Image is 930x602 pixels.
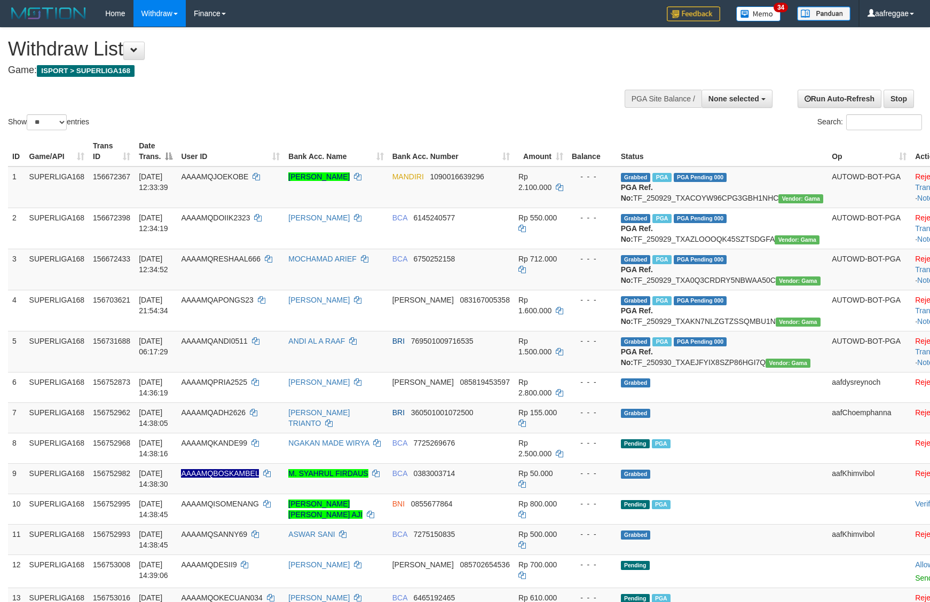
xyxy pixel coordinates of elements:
[392,296,454,304] span: [PERSON_NAME]
[8,167,25,208] td: 1
[514,136,568,167] th: Amount: activate to sort column ascending
[774,3,788,12] span: 34
[621,439,650,448] span: Pending
[392,593,407,602] span: BCA
[617,167,827,208] td: TF_250929_TXACOYW96CPG3GBH1NHC
[460,378,510,386] span: Copy 085819453597 to clipboard
[827,249,911,290] td: AUTOWD-BOT-PGA
[25,249,89,290] td: SUPERLIGA168
[392,213,407,222] span: BCA
[518,255,557,263] span: Rp 712.000
[139,469,168,488] span: [DATE] 14:38:30
[288,530,335,538] a: ASWAR SANI
[572,171,612,182] div: - - -
[8,372,25,402] td: 6
[411,500,453,508] span: Copy 0855677864 to clipboard
[621,409,651,418] span: Grabbed
[25,433,89,463] td: SUPERLIGA168
[288,439,369,447] a: NGAKAN MADE WIRYA
[846,114,922,130] input: Search:
[288,337,345,345] a: ANDI AL A RAAF
[621,337,651,346] span: Grabbed
[621,306,653,326] b: PGA Ref. No:
[674,337,727,346] span: PGA Pending
[93,296,130,304] span: 156703621
[27,114,67,130] select: Showentries
[388,136,514,167] th: Bank Acc. Number: activate to sort column ascending
[139,439,168,458] span: [DATE] 14:38:16
[518,500,557,508] span: Rp 800.000
[392,378,454,386] span: [PERSON_NAME]
[181,172,248,181] span: AAAAMQJOEKOBE
[8,524,25,555] td: 11
[652,439,671,448] span: Marked by aafsoycanthlai
[284,136,388,167] th: Bank Acc. Name: activate to sort column ascending
[617,249,827,290] td: TF_250929_TXA0Q3CRDRY5NBWAA50C
[392,469,407,478] span: BCA
[518,469,553,478] span: Rp 50.000
[798,90,881,108] a: Run Auto-Refresh
[181,500,258,508] span: AAAAMQISOMENANG
[181,530,247,538] span: AAAAMQSANNY69
[827,331,911,372] td: AUTOWD-BOT-PGA
[797,6,850,21] img: panduan.png
[667,6,720,21] img: Feedback.jpg
[288,378,350,386] a: [PERSON_NAME]
[708,94,759,103] span: None selected
[288,560,350,569] a: [PERSON_NAME]
[518,213,557,222] span: Rp 550.000
[460,296,510,304] span: Copy 083167005358 to clipboard
[827,524,911,555] td: aafKhimvibol
[518,439,551,458] span: Rp 2.500.000
[572,407,612,418] div: - - -
[413,530,455,538] span: Copy 7275150835 to clipboard
[652,500,671,509] span: Marked by aafsoycanthlai
[621,183,653,202] b: PGA Ref. No:
[93,213,130,222] span: 156672398
[8,65,609,76] h4: Game:
[8,249,25,290] td: 3
[674,296,727,305] span: PGA Pending
[93,593,130,602] span: 156753016
[181,213,250,222] span: AAAAMQDOIIK2323
[776,318,821,327] span: Vendor URL: https://trx31.1velocity.biz
[766,359,810,368] span: Vendor URL: https://trx31.1velocity.biz
[25,290,89,331] td: SUPERLIGA168
[621,530,651,540] span: Grabbed
[25,402,89,433] td: SUPERLIGA168
[8,5,89,21] img: MOTION_logo.png
[827,372,911,402] td: aafdysreynoch
[93,378,130,386] span: 156752873
[518,172,551,192] span: Rp 2.100.000
[25,136,89,167] th: Game/API: activate to sort column ascending
[518,408,557,417] span: Rp 155.000
[572,468,612,479] div: - - -
[8,38,609,60] h1: Withdraw List
[93,255,130,263] span: 156672433
[89,136,135,167] th: Trans ID: activate to sort column ascending
[93,337,130,345] span: 156731688
[884,90,914,108] a: Stop
[518,530,557,538] span: Rp 500.000
[8,402,25,433] td: 7
[392,172,424,181] span: MANDIRI
[827,402,911,433] td: aafChoemphanna
[778,194,823,203] span: Vendor URL: https://trx31.1velocity.biz
[392,408,405,417] span: BRI
[652,173,671,182] span: Marked by aafsengchandara
[411,408,474,417] span: Copy 360501001072500 to clipboard
[25,494,89,524] td: SUPERLIGA168
[288,172,350,181] a: [PERSON_NAME]
[621,347,653,367] b: PGA Ref. No:
[674,255,727,264] span: PGA Pending
[776,276,821,286] span: Vendor URL: https://trx31.1velocity.biz
[827,167,911,208] td: AUTOWD-BOT-PGA
[181,337,248,345] span: AAAAMQANDI0511
[392,337,405,345] span: BRI
[8,433,25,463] td: 8
[139,213,168,233] span: [DATE] 12:34:19
[288,469,368,478] a: M. SYAHRUL FIRDAUS
[8,136,25,167] th: ID
[572,212,612,223] div: - - -
[93,172,130,181] span: 156672367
